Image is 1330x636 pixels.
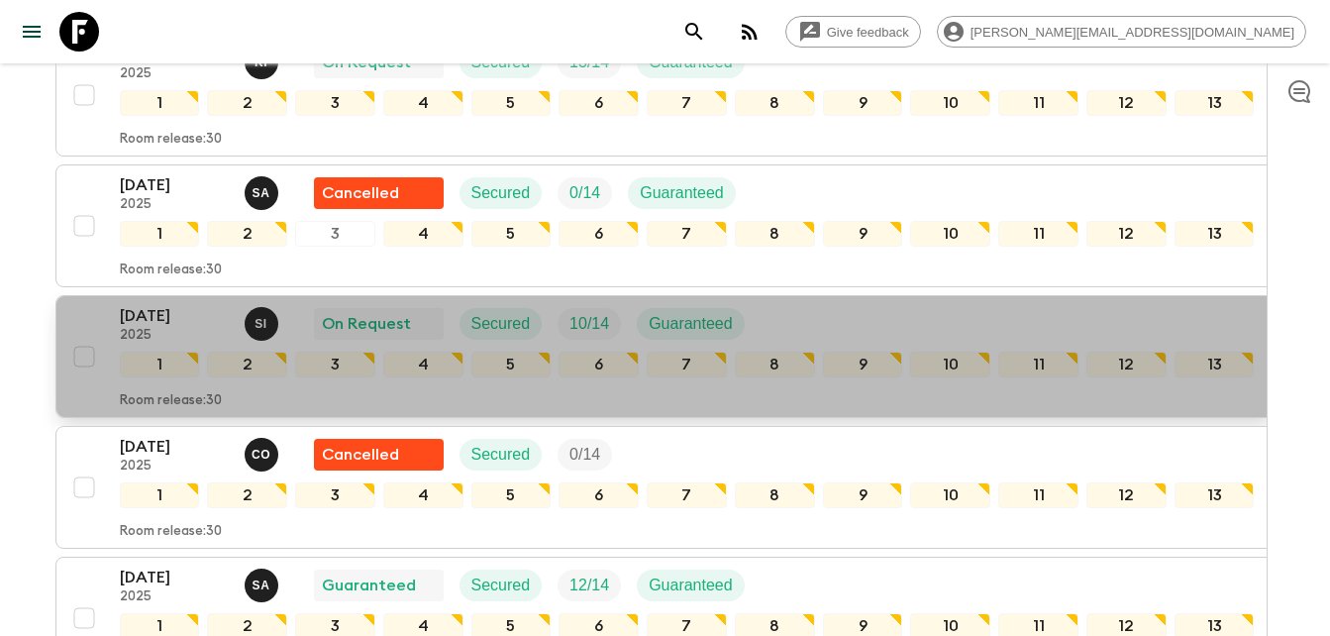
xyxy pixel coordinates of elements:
[559,221,639,247] div: 6
[245,313,282,329] span: Said Isouktan
[569,181,600,205] p: 0 / 14
[120,352,200,377] div: 1
[207,90,287,116] div: 2
[640,181,724,205] p: Guaranteed
[569,312,609,336] p: 10 / 14
[471,574,531,597] p: Secured
[1086,221,1167,247] div: 12
[207,221,287,247] div: 2
[471,221,552,247] div: 5
[120,221,200,247] div: 1
[55,34,1276,157] button: [DATE]2025Khaled IngriouiOn RequestSecuredTrip FillGuaranteed12345678910111213Room release:30
[120,435,229,459] p: [DATE]
[558,439,612,471] div: Trip Fill
[120,304,229,328] p: [DATE]
[207,352,287,377] div: 2
[245,575,282,590] span: Samir Achahri
[647,482,727,508] div: 7
[383,221,463,247] div: 4
[910,352,990,377] div: 10
[471,352,552,377] div: 5
[1175,352,1255,377] div: 13
[245,307,282,341] button: SI
[383,482,463,508] div: 4
[823,482,903,508] div: 9
[120,66,229,82] p: 2025
[960,25,1305,40] span: [PERSON_NAME][EMAIL_ADDRESS][DOMAIN_NAME]
[559,352,639,377] div: 6
[245,444,282,460] span: Chama Ouammi
[998,352,1078,377] div: 11
[674,12,714,52] button: search adventures
[558,177,612,209] div: Trip Fill
[559,482,639,508] div: 6
[295,90,375,116] div: 3
[245,176,282,210] button: SA
[120,524,222,540] p: Room release: 30
[937,16,1306,48] div: [PERSON_NAME][EMAIL_ADDRESS][DOMAIN_NAME]
[245,182,282,198] span: Samir Achahri
[120,482,200,508] div: 1
[1086,352,1167,377] div: 12
[383,90,463,116] div: 4
[295,221,375,247] div: 3
[471,482,552,508] div: 5
[735,90,815,116] div: 8
[559,90,639,116] div: 6
[460,308,543,340] div: Secured
[910,482,990,508] div: 10
[735,221,815,247] div: 8
[55,295,1276,418] button: [DATE]2025Said IsouktanOn RequestSecuredTrip FillGuaranteed12345678910111213Room release:30
[998,221,1078,247] div: 11
[120,566,229,589] p: [DATE]
[647,352,727,377] div: 7
[120,90,200,116] div: 1
[823,90,903,116] div: 9
[1175,482,1255,508] div: 13
[314,177,444,209] div: Flash Pack cancellation
[55,426,1276,549] button: [DATE]2025Chama OuammiFlash Pack cancellationSecuredTrip Fill12345678910111213Room release:30
[120,393,222,409] p: Room release: 30
[245,569,282,602] button: SA
[253,578,270,593] p: S A
[460,570,543,601] div: Secured
[460,177,543,209] div: Secured
[471,312,531,336] p: Secured
[471,90,552,116] div: 5
[649,312,733,336] p: Guaranteed
[295,482,375,508] div: 3
[998,90,1078,116] div: 11
[322,574,416,597] p: Guaranteed
[1175,90,1255,116] div: 13
[322,312,411,336] p: On Request
[383,352,463,377] div: 4
[910,221,990,247] div: 10
[823,352,903,377] div: 9
[816,25,920,40] span: Give feedback
[1175,221,1255,247] div: 13
[647,90,727,116] div: 7
[120,132,222,148] p: Room release: 30
[120,459,229,475] p: 2025
[460,439,543,471] div: Secured
[55,164,1276,287] button: [DATE]2025Samir AchahriFlash Pack cancellationSecuredTrip FillGuaranteed12345678910111213Room rel...
[558,570,621,601] div: Trip Fill
[120,328,229,344] p: 2025
[1086,482,1167,508] div: 12
[253,185,270,201] p: S A
[649,574,733,597] p: Guaranteed
[471,443,531,467] p: Secured
[245,438,282,472] button: CO
[785,16,921,48] a: Give feedback
[120,173,229,197] p: [DATE]
[569,443,600,467] p: 0 / 14
[322,443,399,467] p: Cancelled
[735,352,815,377] div: 8
[647,221,727,247] div: 7
[558,308,621,340] div: Trip Fill
[910,90,990,116] div: 10
[1086,90,1167,116] div: 12
[120,589,229,605] p: 2025
[569,574,609,597] p: 12 / 14
[207,482,287,508] div: 2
